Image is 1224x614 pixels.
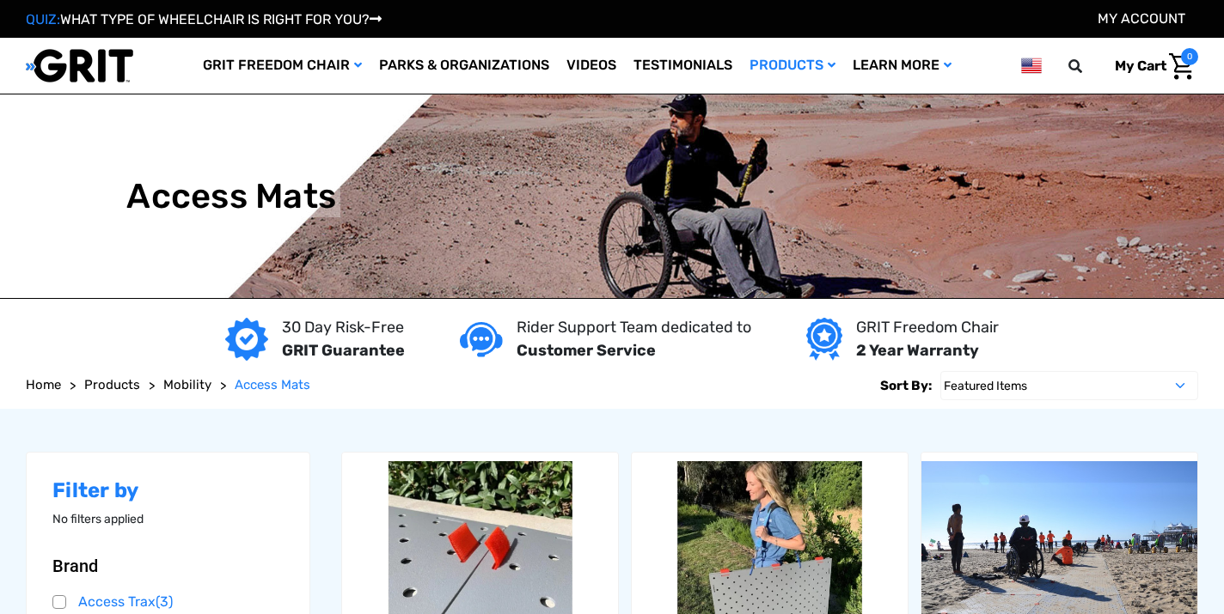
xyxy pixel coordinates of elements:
[856,341,979,360] strong: 2 Year Warranty
[235,377,310,392] span: Access Mats
[282,341,405,360] strong: GRIT Guarantee
[741,38,844,94] a: Products
[52,556,284,576] button: Brand
[1115,58,1166,74] span: My Cart
[1098,10,1185,27] a: Account
[225,318,268,361] img: GRIT Guarantee
[26,377,61,392] span: Home
[1102,48,1198,84] a: Cart with 0 items
[156,593,173,610] span: (3)
[26,375,61,395] a: Home
[126,176,336,217] h1: Access Mats
[880,371,932,400] label: Sort By:
[26,11,382,27] a: QUIZ:WHAT TYPE OF WHEELCHAIR IS RIGHT FOR YOU?
[52,478,284,503] h2: Filter by
[1181,48,1198,65] span: 0
[52,510,284,528] p: No filters applied
[84,377,140,392] span: Products
[194,38,370,94] a: GRIT Freedom Chair
[282,316,405,339] p: 30 Day Risk-Free
[26,48,133,83] img: GRIT All-Terrain Wheelchair and Mobility Equipment
[163,375,211,395] a: Mobility
[1076,48,1102,84] input: Search
[235,375,310,395] a: Access Mats
[1021,55,1042,76] img: us.png
[460,322,503,357] img: Customer service
[370,38,558,94] a: Parks & Organizations
[163,377,211,392] span: Mobility
[856,316,999,339] p: GRIT Freedom Chair
[26,11,60,27] span: QUIZ:
[84,375,140,395] a: Products
[517,341,656,360] strong: Customer Service
[558,38,625,94] a: Videos
[625,38,741,94] a: Testimonials
[844,38,960,94] a: Learn More
[1169,53,1194,80] img: Cart
[806,318,841,361] img: Year warranty
[52,556,98,576] span: Brand
[517,316,751,339] p: Rider Support Team dedicated to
